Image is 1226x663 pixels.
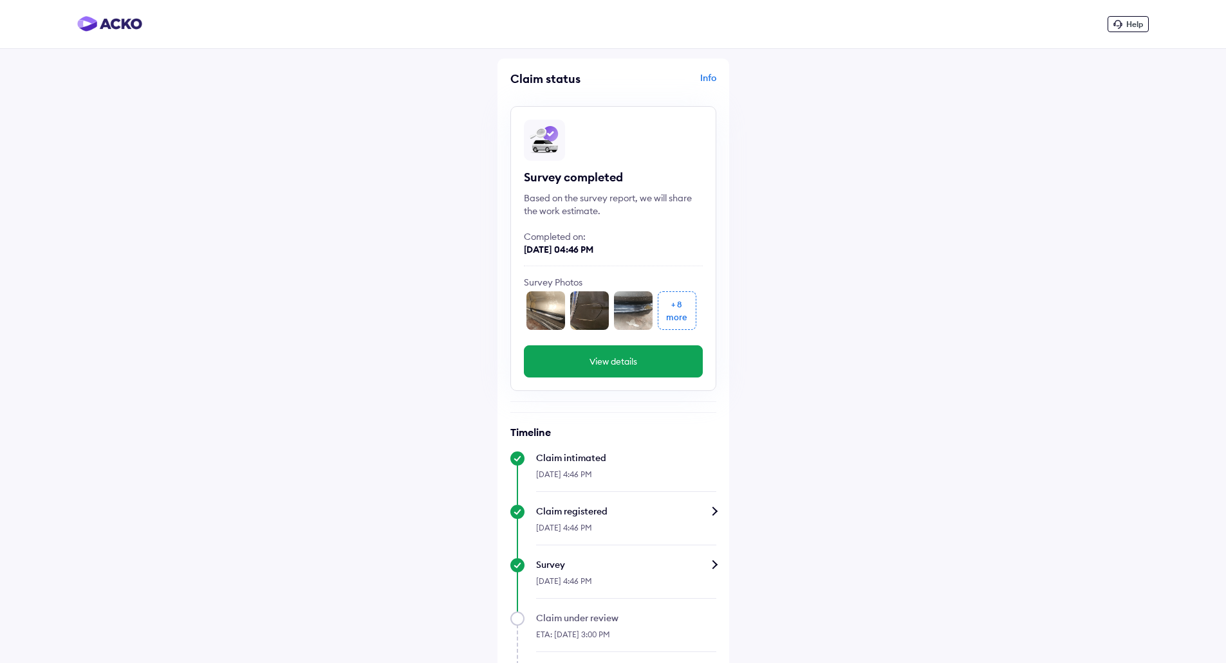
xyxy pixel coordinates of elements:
[524,192,703,217] div: Based on the survey report, we will share the work estimate.
[536,505,716,518] div: Claim registered
[536,558,716,571] div: Survey
[617,71,716,96] div: Info
[536,624,716,652] div: ETA: [DATE] 3:00 PM
[536,451,716,464] div: Claim intimated
[536,464,716,492] div: [DATE] 4:46 PM
[671,298,682,311] div: + 8
[524,345,703,377] button: View details
[666,311,687,323] div: more
[536,518,716,545] div: [DATE] 4:46 PM
[536,571,716,599] div: [DATE] 4:46 PM
[1126,19,1143,29] span: Help
[524,230,703,243] div: Completed on:
[524,170,703,185] div: Survey completed
[510,71,610,86] div: Claim status
[536,612,716,624] div: Claim under review
[524,243,703,256] div: [DATE] 04:46 PM
[510,426,716,439] h6: Timeline
[524,276,703,289] div: Survey Photos
[77,16,142,32] img: horizontal-gradient.png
